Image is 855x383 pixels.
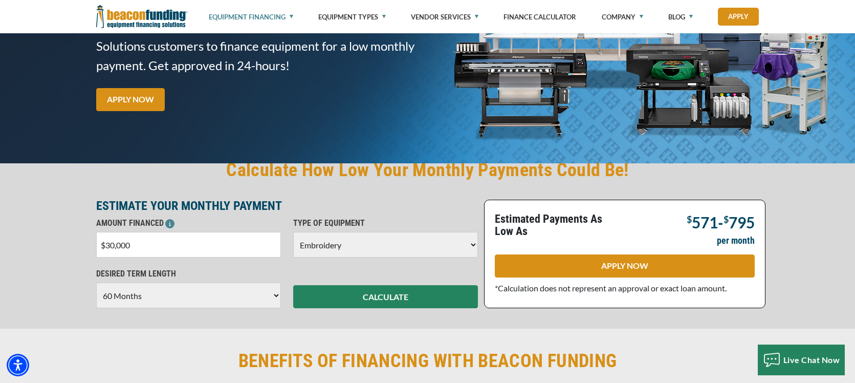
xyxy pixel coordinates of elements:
[96,158,759,182] h2: Calculate How Low Your Monthly Payments Could Be!
[96,88,165,111] a: APPLY NOW
[96,217,281,229] p: AMOUNT FINANCED
[7,354,29,376] div: Accessibility Menu
[96,200,478,212] p: ESTIMATE YOUR MONTHLY PAYMENT
[293,217,478,229] p: TYPE OF EQUIPMENT
[495,283,727,293] span: *Calculation does not represent an approval or exact loan amount.
[758,345,845,375] button: Live Chat Now
[717,235,755,247] p: per month
[687,213,755,229] p: -
[96,268,281,280] p: DESIRED TERM LENGTH
[724,214,729,225] span: $
[96,349,759,373] h2: BENEFITS OF FINANCING WITH BEACON FUNDING
[692,213,718,231] span: 571
[96,232,281,258] input: $
[495,213,619,238] p: Estimated Payments As Low As
[729,213,755,231] span: 795
[783,355,840,365] span: Live Chat Now
[96,17,422,75] span: Beacon Funding makes it easy for [PERSON_NAME] Solutions customers to finance equipment for a low...
[687,214,692,225] span: $
[718,8,759,26] a: Apply
[293,285,478,308] button: CALCULATE
[495,254,755,278] a: APPLY NOW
